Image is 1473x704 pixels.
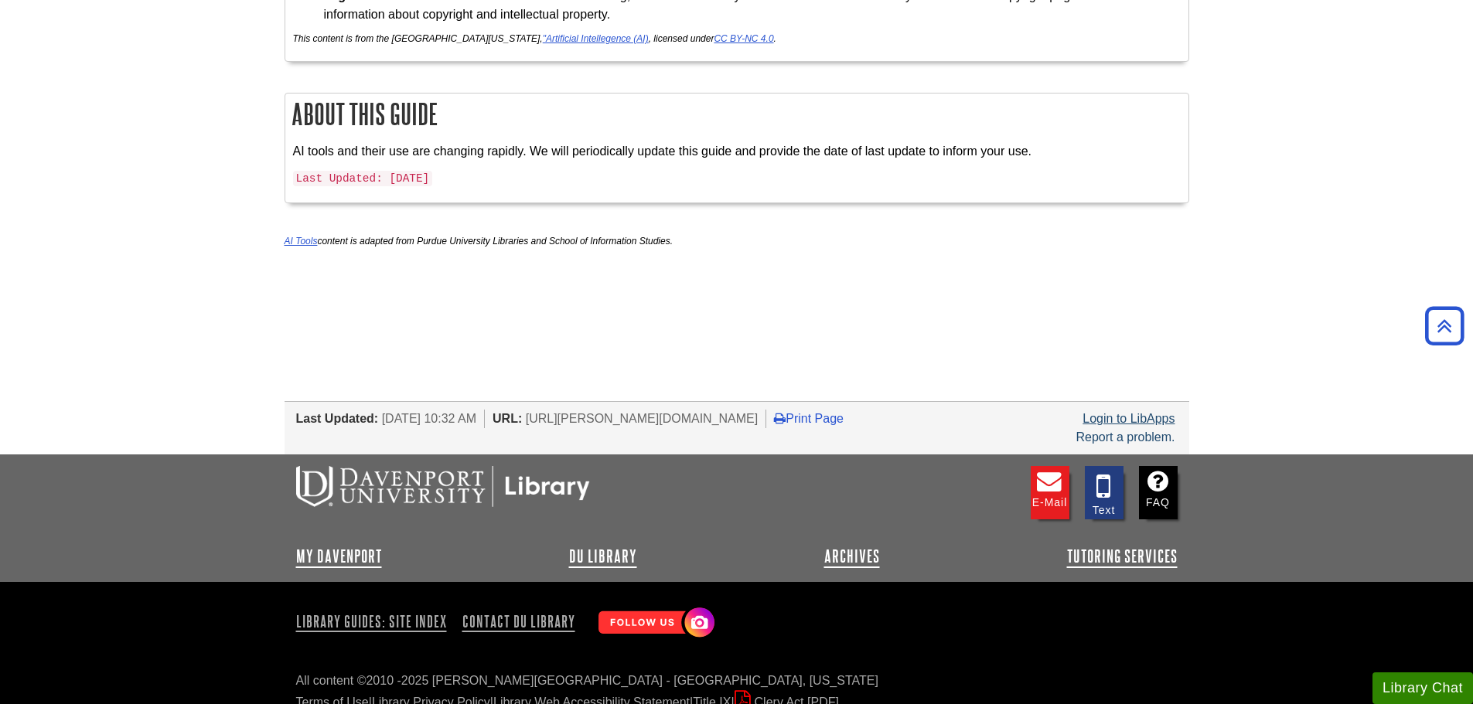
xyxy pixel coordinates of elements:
[296,608,453,634] a: Library Guides: Site Index
[569,547,637,566] a: DU Library
[456,608,581,634] a: Contact DU Library
[296,547,382,566] a: My Davenport
[774,412,786,424] i: Print Page
[824,547,880,566] a: Archives
[526,412,759,425] span: [URL][PERSON_NAME][DOMAIN_NAME]
[543,33,649,44] a: "Artificial Intellegence (AI)
[285,234,1189,248] p: content is adapted from Purdue University Libraries and School of Information Studies.
[1372,672,1473,704] button: Library Chat
[1085,466,1124,519] a: Text
[293,32,1181,46] p: This content is from the [GEOGRAPHIC_DATA][US_STATE], , licensed under .
[1067,547,1178,566] a: Tutoring Services
[296,412,379,425] span: Last Updated:
[714,33,773,44] a: CC BY-NC 4.0
[1083,412,1175,425] a: Login to LibApps
[296,466,590,506] img: DU Libraries
[774,412,844,425] a: Print Page
[293,171,433,186] code: Last Updated: [DATE]
[591,601,718,645] img: Follow Us! Instagram
[493,412,522,425] span: URL:
[285,94,1188,134] h2: About this Guide
[1139,466,1178,519] a: FAQ
[382,412,476,425] span: [DATE] 10:32 AM
[1076,430,1175,444] a: Report a problem.
[285,236,318,247] a: AI Tools
[293,142,1181,161] p: AI tools and their use are changing rapidly. We will periodically update this guide and provide t...
[1031,466,1069,519] a: E-mail
[1420,315,1469,336] a: Back to Top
